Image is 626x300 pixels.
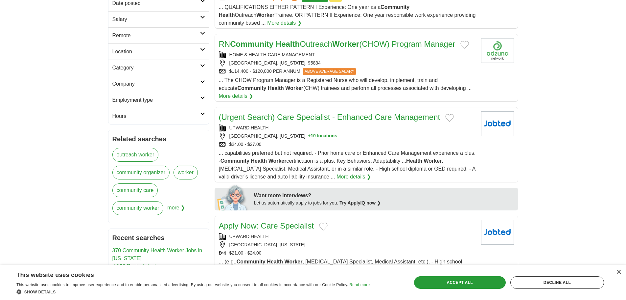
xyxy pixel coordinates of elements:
button: +10 locations [308,133,337,140]
a: More details ❯ [267,19,302,27]
strong: Community [237,259,266,264]
div: $21.00 - $24.00 [219,250,476,257]
strong: Community [230,40,273,48]
div: [GEOGRAPHIC_DATA], [US_STATE] [219,133,476,140]
strong: Worker [285,259,303,264]
strong: Health [219,12,235,18]
div: [GEOGRAPHIC_DATA], [US_STATE] [219,241,476,248]
strong: Health [268,85,284,91]
strong: Community [381,4,409,10]
div: Show details [16,288,370,295]
h2: Hours [112,112,200,120]
a: (Urgent Search) Care Specialist - Enhanced Care Management [219,113,440,122]
div: UPWARD HEALTH [219,124,476,131]
a: Employment type [108,92,209,108]
span: ... The CHOW Program Manager is a Registered Nurse who will develop, implement, train and educate... [219,77,472,91]
h2: Remote [112,32,200,40]
a: community care [112,183,158,197]
a: community organizer [112,166,170,179]
h2: Company [112,80,200,88]
span: ABOVE AVERAGE SALARY [303,68,356,75]
a: worker [174,166,198,179]
strong: Community [220,158,249,164]
span: Show details [24,290,56,294]
a: outreach worker [112,148,159,162]
strong: Worker [256,12,274,18]
div: HOME & HEALTH CARE MANAGEMENT [219,51,476,58]
div: Want more interviews? [254,192,514,200]
a: Salary [108,11,209,27]
strong: Worker [285,85,303,91]
button: Add to favorite jobs [445,114,454,122]
a: 4,198 Doula Jobs in [GEOGRAPHIC_DATA] [112,263,167,277]
span: ... capabilities preferred but not required. - Prior home care or Enhanced Care Management experi... [219,150,476,179]
button: Add to favorite jobs [460,41,469,49]
img: Company logo [481,38,514,63]
a: 370 Community Health Worker Jobs in [US_STATE] [112,248,202,261]
a: More details ❯ [336,173,371,181]
a: Hours [108,108,209,124]
span: more ❯ [167,201,185,219]
img: Company logo [481,220,514,245]
div: Let us automatically apply to jobs for you. [254,200,514,206]
a: community worker [112,201,164,215]
strong: Worker [268,158,287,164]
a: Apply Now: Care Specialist [219,221,314,230]
div: Decline all [510,276,604,289]
h2: Employment type [112,96,200,104]
h2: Recent searches [112,233,205,243]
h2: Location [112,48,200,56]
span: ... QUALIFICATIONS EITHER PATTERN I Experience: One year as a Outreach Trainee. OR PATTERN II Exp... [219,4,476,26]
div: UPWARD HEALTH [219,233,476,240]
a: Try ApplyIQ now ❯ [339,200,381,205]
strong: Health [276,40,300,48]
strong: Health [267,259,283,264]
strong: Worker [424,158,442,164]
div: Close [616,270,621,275]
div: $114,400 - $120,000 PER ANNUM [219,68,476,75]
a: More details ❯ [219,92,253,100]
img: apply-iq-scientist.png [217,184,249,210]
strong: Health [406,158,422,164]
h2: Salary [112,15,200,23]
div: $24.00 - $27.00 [219,141,476,148]
a: Remote [108,27,209,43]
strong: Worker [332,40,359,48]
a: Read more, opens a new window [349,283,370,287]
strong: Health [251,158,267,164]
button: Add to favorite jobs [319,223,328,231]
div: Accept all [414,276,506,289]
a: Category [108,60,209,76]
a: RNCommunity HealthOutreachWorker(CHOW) Program Manager [219,40,455,48]
span: ... (e.g., , [MEDICAL_DATA] Specialist, Medical Assistant, etc.). - High school diploma or GED re... [219,259,462,272]
div: [GEOGRAPHIC_DATA], [US_STATE], 95834 [219,60,476,67]
img: Company logo [481,111,514,136]
a: Location [108,43,209,60]
a: Company [108,76,209,92]
h2: Category [112,64,200,72]
h2: Related searches [112,134,205,144]
span: This website uses cookies to improve user experience and to enable personalised advertising. By u... [16,283,348,287]
div: This website uses cookies [16,269,353,279]
strong: Community [237,85,266,91]
span: + [308,133,311,140]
